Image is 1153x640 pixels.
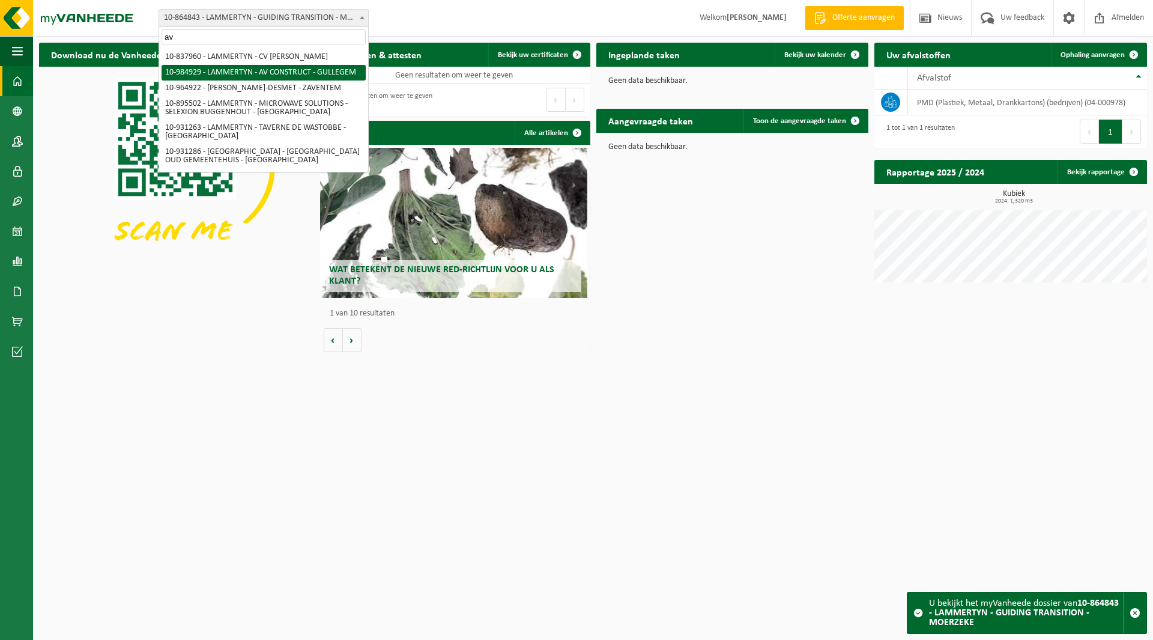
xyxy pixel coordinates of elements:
[880,118,955,145] div: 1 tot 1 van 1 resultaten
[318,67,590,84] td: Geen resultaten om weer te geven
[727,13,787,22] strong: [PERSON_NAME]
[162,168,366,192] li: 10-931285 - [GEOGRAPHIC_DATA] - [GEOGRAPHIC_DATA] OUD GEMEENTEHUIS - [GEOGRAPHIC_DATA]
[330,309,584,318] p: 1 van 10 resultaten
[929,593,1123,633] div: U bekijkt het myVanheede dossier van
[829,12,898,24] span: Offerte aanvragen
[775,43,867,67] a: Bekijk uw kalender
[1099,120,1122,144] button: 1
[162,81,366,96] li: 10-964922 - [PERSON_NAME]-DESMET - ZAVENTEM
[162,49,366,65] li: 10-837960 - LAMMERTYN - CV [PERSON_NAME]
[1080,120,1099,144] button: Previous
[596,43,692,66] h2: Ingeplande taken
[1122,120,1141,144] button: Next
[608,77,857,85] p: Geen data beschikbaar.
[159,9,369,27] span: 10-864843 - LAMMERTYN - GUIDING TRANSITION - MOERZEKE
[608,143,857,151] p: Geen data beschikbaar.
[546,88,566,112] button: Previous
[1058,160,1146,184] a: Bekijk rapportage
[917,73,951,83] span: Afvalstof
[874,43,963,66] h2: Uw afvalstoffen
[318,43,434,66] h2: Certificaten & attesten
[753,117,846,125] span: Toon de aangevraagde taken
[929,599,1119,627] strong: 10-864843 - LAMMERTYN - GUIDING TRANSITION - MOERZEKE
[880,190,1147,204] h3: Kubiek
[162,65,366,81] li: 10-984929 - LAMMERTYN - AV CONSTRUCT - GULLEGEM
[324,87,432,113] div: Geen resultaten om weer te geven
[743,109,867,133] a: Toon de aangevraagde taken
[784,51,846,59] span: Bekijk uw kalender
[498,51,568,59] span: Bekijk uw certificaten
[329,265,554,286] span: Wat betekent de nieuwe RED-richtlijn voor u als klant?
[596,109,705,132] h2: Aangevraagde taken
[880,198,1147,204] span: 2024: 1,320 m3
[488,43,589,67] a: Bekijk uw certificaten
[1061,51,1125,59] span: Ophaling aanvragen
[1051,43,1146,67] a: Ophaling aanvragen
[515,121,589,145] a: Alle artikelen
[874,160,996,183] h2: Rapportage 2025 / 2024
[320,148,587,298] a: Wat betekent de nieuwe RED-richtlijn voor u als klant?
[162,120,366,144] li: 10-931263 - LAMMERTYN - TAVERNE DE WASTOBBE - [GEOGRAPHIC_DATA]
[324,328,343,352] button: Vorige
[159,10,368,26] span: 10-864843 - LAMMERTYN - GUIDING TRANSITION - MOERZEKE
[39,67,312,271] img: Download de VHEPlus App
[805,6,904,30] a: Offerte aanvragen
[908,90,1147,115] td: PMD (Plastiek, Metaal, Drankkartons) (bedrijven) (04-000978)
[162,96,366,120] li: 10-895502 - LAMMERTYN - MICROWAVE SOLUTIONS - SELEXION BUGGENHOUT - [GEOGRAPHIC_DATA]
[39,43,199,66] h2: Download nu de Vanheede+ app!
[566,88,584,112] button: Next
[162,144,366,168] li: 10-931286 - [GEOGRAPHIC_DATA] - [GEOGRAPHIC_DATA] OUD GEMEENTEHUIS - [GEOGRAPHIC_DATA]
[343,328,362,352] button: Volgende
